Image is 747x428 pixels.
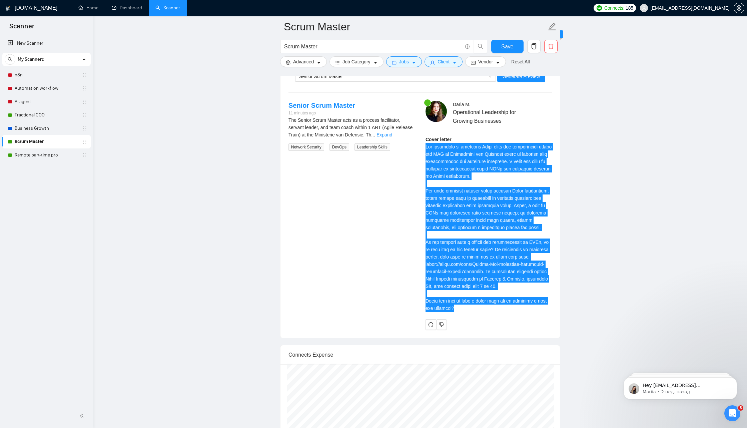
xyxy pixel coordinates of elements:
[436,319,447,330] button: dislike
[280,56,327,67] button: settingAdvancedcaret-down
[288,117,413,137] span: The Senior Scrum Master acts as a process facilitator, servant leader, and team coach within 1 AR...
[82,152,87,158] span: holder
[496,60,500,65] span: caret-down
[377,132,392,137] a: Expand
[642,6,646,10] span: user
[453,102,471,107] span: Daria M .
[82,99,87,104] span: holder
[548,22,557,31] span: edit
[491,40,524,53] button: Save
[2,37,91,50] li: New Scanner
[82,139,87,144] span: holder
[6,3,10,14] img: logo
[288,116,415,138] div: The Senior Scrum Master acts as a process facilitator, servant leader, and team coach within 1 AR...
[15,82,78,95] a: Automation workflow
[286,60,290,65] span: setting
[426,322,436,327] span: redo
[511,58,530,65] a: Reset All
[299,74,343,79] span: Senior Scrum Master
[288,143,324,151] span: Network Security
[438,58,450,65] span: Client
[293,58,314,65] span: Advanced
[426,101,447,122] img: c1FhjjmsbCRT5NMnT1rpHxilz4_r83da-PQ7-0kIHyXb_S4gaPbIzd5O50KBZVFZhk
[426,137,452,142] strong: Cover letter
[29,19,115,104] span: Hey [EMAIL_ADDRESS][DOMAIN_NAME], Looks like your Upwork agency DM Wings ran out of connects. We ...
[15,68,78,82] a: n8n
[335,60,340,65] span: bars
[15,135,78,148] a: Scrum Master
[5,57,15,62] span: search
[528,43,540,49] span: copy
[501,42,513,51] span: Save
[497,71,545,82] button: Generate Preview
[342,58,370,65] span: Job Category
[15,95,78,108] a: AI agent
[527,40,541,53] button: copy
[8,37,85,50] a: New Scanner
[29,26,115,32] p: Message from Mariia, sent 2 нед. назад
[82,86,87,91] span: holder
[465,56,506,67] button: idcardVendorcaret-down
[15,108,78,122] a: Fractional COO
[430,60,435,65] span: user
[78,5,98,11] a: homeHome
[82,112,87,118] span: holder
[15,148,78,162] a: Remote part-time pro
[2,53,91,162] li: My Scanners
[412,60,416,65] span: caret-down
[426,319,436,330] button: redo
[386,56,422,67] button: folderJobscaret-down
[288,102,355,109] a: Senior Scrum Master
[426,136,552,312] div: Remember that the client will see only the first two lines of your cover letter.
[544,40,558,53] button: delete
[626,4,633,12] span: 185
[474,40,487,53] button: search
[399,58,409,65] span: Jobs
[734,5,744,11] a: setting
[734,5,744,11] span: setting
[371,132,375,137] span: ...
[453,108,532,125] span: Operational Leadership for Growing Businesses
[329,56,383,67] button: barsJob Categorycaret-down
[284,18,547,35] input: Scanner name...
[329,143,349,151] span: DevOps
[439,322,444,327] span: dislike
[15,122,78,135] a: Business Growth
[284,42,462,51] input: Search Freelance Jobs...
[155,5,180,11] a: searchScanner
[4,21,40,35] span: Scanner
[425,56,463,67] button: userClientcaret-down
[452,60,457,65] span: caret-down
[82,126,87,131] span: holder
[478,58,493,65] span: Vendor
[597,5,602,11] img: upwork-logo.png
[465,44,470,49] span: info-circle
[112,5,142,11] a: dashboardDashboard
[82,72,87,78] span: holder
[724,405,740,421] iframe: Intercom live chat
[5,54,15,65] button: search
[316,60,321,65] span: caret-down
[392,60,397,65] span: folder
[354,143,390,151] span: Leadership Skills
[734,3,744,13] button: setting
[614,363,747,410] iframe: Intercom notifications сообщение
[471,60,476,65] span: idcard
[604,4,624,12] span: Connects:
[503,73,540,80] span: Generate Preview
[373,60,378,65] span: caret-down
[738,405,743,411] span: 5
[545,43,557,49] span: delete
[474,43,487,49] span: search
[288,110,355,116] div: 11 minutes ago
[288,345,552,364] div: Connects Expense
[18,53,44,66] span: My Scanners
[79,412,86,419] span: double-left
